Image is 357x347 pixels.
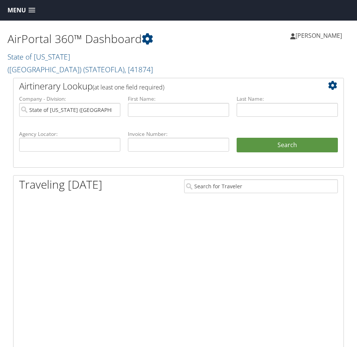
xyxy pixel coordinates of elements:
[93,83,164,91] span: (at least one field required)
[124,64,153,74] span: , [ 41874 ]
[7,52,153,74] a: State of [US_STATE] ([GEOGRAPHIC_DATA])
[19,80,310,92] h2: Airtinerary Lookup
[83,64,124,74] span: ( STATEOFLA )
[290,24,349,47] a: [PERSON_NAME]
[237,95,338,103] label: Last Name:
[237,138,338,153] button: Search
[19,177,102,192] h1: Traveling [DATE]
[19,95,120,103] label: Company - Division:
[7,7,26,14] span: Menu
[4,4,39,16] a: Menu
[184,179,338,193] input: Search for Traveler
[7,31,178,47] h1: AirPortal 360™ Dashboard
[295,31,342,40] span: [PERSON_NAME]
[128,95,229,103] label: First Name:
[19,130,120,138] label: Agency Locator:
[128,130,229,138] label: Invoice Number:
